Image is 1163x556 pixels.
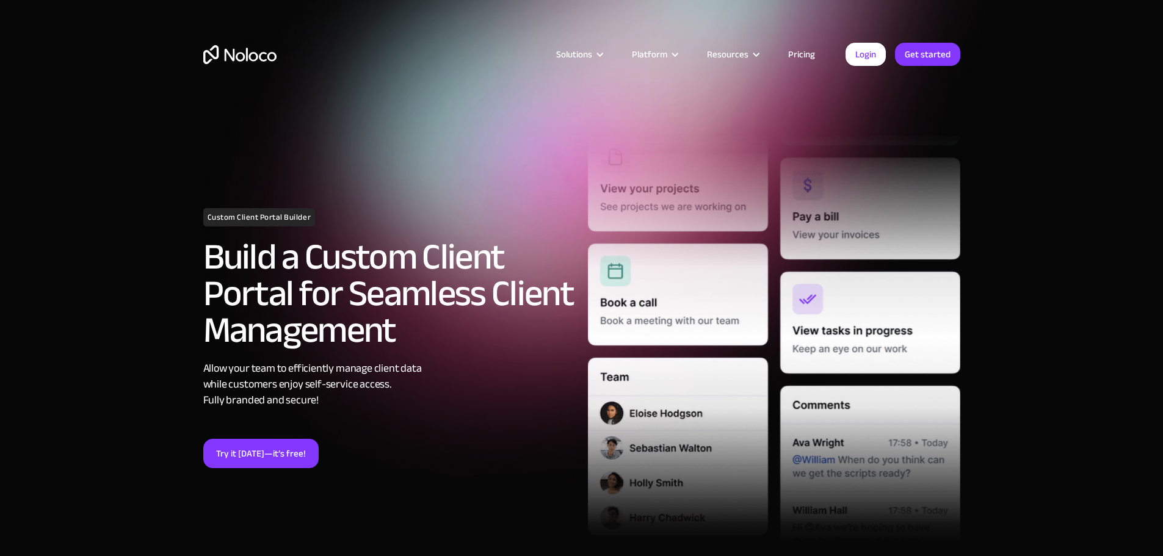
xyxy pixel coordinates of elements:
[707,46,748,62] div: Resources
[541,46,617,62] div: Solutions
[692,46,773,62] div: Resources
[203,239,576,348] h2: Build a Custom Client Portal for Seamless Client Management
[203,45,277,64] a: home
[203,208,316,226] h1: Custom Client Portal Builder
[617,46,692,62] div: Platform
[846,43,886,66] a: Login
[556,46,592,62] div: Solutions
[773,46,830,62] a: Pricing
[895,43,960,66] a: Get started
[632,46,667,62] div: Platform
[203,361,576,408] div: Allow your team to efficiently manage client data while customers enjoy self-service access. Full...
[203,439,319,468] a: Try it [DATE]—it’s free!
